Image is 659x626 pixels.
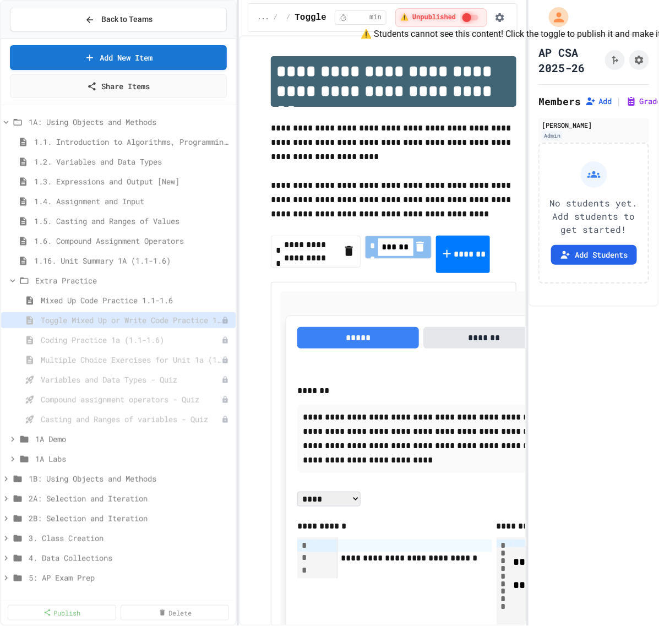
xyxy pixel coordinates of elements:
[29,513,231,524] span: 2B: Selection and Iteration
[34,195,231,207] span: 1.4. Assignment and Input
[41,413,221,425] span: Casting and Ranges of variables - Quiz
[257,13,269,22] span: ...
[551,245,637,265] button: Add Students
[29,552,231,564] span: 4. Data Collections
[538,45,601,75] h1: AP CSA 2025-26
[41,374,221,385] span: Variables and Data Types - Quiz
[29,473,231,485] span: 1B: Using Objects and Methods
[395,8,487,27] div: ⚠️ Students cannot see this content! Click the toggle to publish it and make it visible to your c...
[542,120,646,130] div: [PERSON_NAME]
[10,8,227,31] button: Back to Teams
[537,4,571,30] div: My Account
[605,50,625,70] button: Click to see fork details
[41,394,221,405] span: Compound assignment operators - Quiz
[41,334,221,346] span: Coding Practice 1a (1.1-1.6)
[538,94,581,109] h2: Members
[274,13,277,22] span: /
[548,197,639,236] p: No students yet. Add students to get started!
[34,255,231,266] span: 1.16. Unit Summary 1A (1.1-1.6)
[10,74,227,98] a: Share Items
[34,215,231,227] span: 1.5. Casting and Ranges of Values
[542,131,563,140] div: Admin
[286,13,290,22] span: /
[121,605,229,620] a: Delete
[221,356,229,364] div: Unpublished
[41,354,221,366] span: Multiple Choice Exercises for Unit 1a (1.1-1.6)
[29,572,231,584] span: 5: AP Exam Prep
[34,156,231,167] span: 1.2. Variables and Data Types
[34,136,231,148] span: 1.1. Introduction to Algorithms, Programming, and Compilers
[295,11,538,24] span: Toggle Mixed Up or Write Code Practice 1.1-1.6
[35,433,231,445] span: 1A Demo
[221,396,229,404] div: Unpublished
[29,116,231,128] span: 1A: Using Objects and Methods
[101,14,153,25] span: Back to Teams
[34,235,231,247] span: 1.6. Compound Assignment Operators
[29,493,231,504] span: 2A: Selection and Iteration
[369,13,382,22] span: min
[400,13,456,22] span: ⚠️ Unpublished
[35,275,231,286] span: Extra Practice
[629,50,649,70] button: Assignment Settings
[34,176,231,187] span: 1.3. Expressions and Output [New]
[41,295,231,306] span: Mixed Up Code Practice 1.1-1.6
[221,416,229,423] div: Unpublished
[8,605,116,620] a: Publish
[35,453,231,465] span: 1A Labs
[29,532,231,544] span: 3. Class Creation
[10,45,227,70] a: Add New Item
[41,314,221,326] span: Toggle Mixed Up or Write Code Practice 1.1-1.6
[221,336,229,344] div: Unpublished
[616,95,622,108] span: |
[585,96,612,107] button: Add
[221,317,229,324] div: Unpublished
[221,376,229,384] div: Unpublished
